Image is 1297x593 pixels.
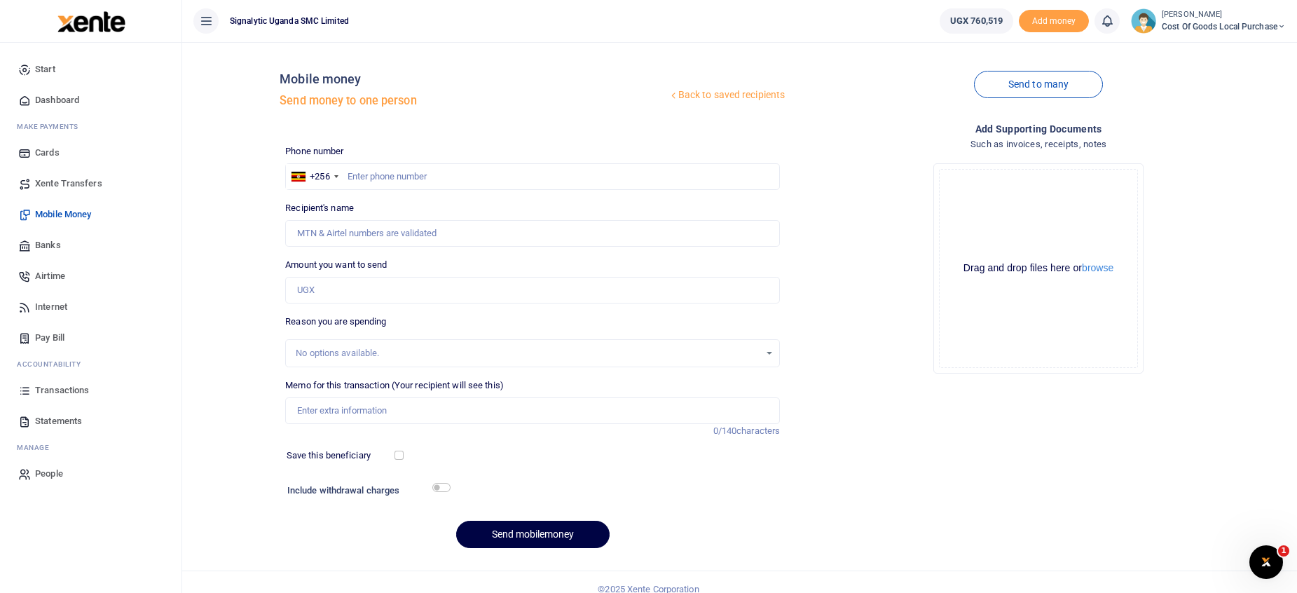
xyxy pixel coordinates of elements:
li: Toup your wallet [1019,10,1089,33]
label: Save this beneficiary [287,449,371,463]
a: Airtime [11,261,170,292]
span: 0/140 [713,425,737,436]
span: Xente Transfers [35,177,102,191]
span: Cards [35,146,60,160]
label: Amount you want to send [285,258,387,272]
button: browse [1082,263,1113,273]
span: Dashboard [35,93,79,107]
input: Enter extra information [285,397,780,424]
label: Phone number [285,144,343,158]
a: profile-user [PERSON_NAME] Cost of Goods Local Purchase [1131,8,1286,34]
label: Reason you are spending [285,315,386,329]
span: Pay Bill [35,331,64,345]
span: Internet [35,300,67,314]
h6: Include withdrawal charges [287,485,444,496]
span: Signalytic Uganda SMC Limited [224,15,355,27]
input: MTN & Airtel numbers are validated [285,220,780,247]
span: Airtime [35,269,65,283]
a: Pay Bill [11,322,170,353]
span: characters [736,425,780,436]
span: countability [27,360,81,368]
li: Ac [11,353,170,375]
input: UGX [285,277,780,304]
a: Dashboard [11,85,170,116]
small: [PERSON_NAME] [1162,9,1286,21]
a: Start [11,54,170,85]
span: Banks [35,238,61,252]
input: Enter phone number [285,163,780,190]
span: Transactions [35,383,89,397]
iframe: Intercom live chat [1249,545,1283,579]
a: UGX 760,519 [940,8,1013,34]
a: Statements [11,406,170,437]
span: Cost of Goods Local Purchase [1162,20,1286,33]
a: Xente Transfers [11,168,170,199]
h5: Send money to one person [280,94,667,108]
li: M [11,116,170,137]
a: Add money [1019,15,1089,25]
h4: Mobile money [280,71,667,87]
div: Uganda: +256 [286,164,342,189]
span: Add money [1019,10,1089,33]
a: People [11,458,170,489]
a: logo-small logo-large logo-large [56,15,125,26]
button: Send mobilemoney [456,521,610,548]
li: Wallet ballance [934,8,1019,34]
span: Start [35,62,55,76]
span: ake Payments [24,123,78,130]
a: Back to saved recipients [668,83,786,108]
span: anage [24,444,50,451]
li: M [11,437,170,458]
a: Mobile Money [11,199,170,230]
a: Cards [11,137,170,168]
h4: Add supporting Documents [791,121,1286,137]
label: Recipient's name [285,201,354,215]
div: +256 [310,170,329,184]
span: Mobile Money [35,207,91,221]
span: People [35,467,63,481]
a: Internet [11,292,170,322]
div: File Uploader [933,163,1144,374]
a: Banks [11,230,170,261]
span: 1 [1278,545,1289,557]
a: Transactions [11,375,170,406]
img: logo-large [57,11,125,32]
div: Drag and drop files here or [940,261,1137,275]
span: UGX 760,519 [950,14,1003,28]
h4: Such as invoices, receipts, notes [791,137,1286,152]
span: Statements [35,414,82,428]
div: No options available. [296,346,760,360]
label: Memo for this transaction (Your recipient will see this) [285,379,504,393]
img: profile-user [1131,8,1156,34]
a: Send to many [974,71,1103,98]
